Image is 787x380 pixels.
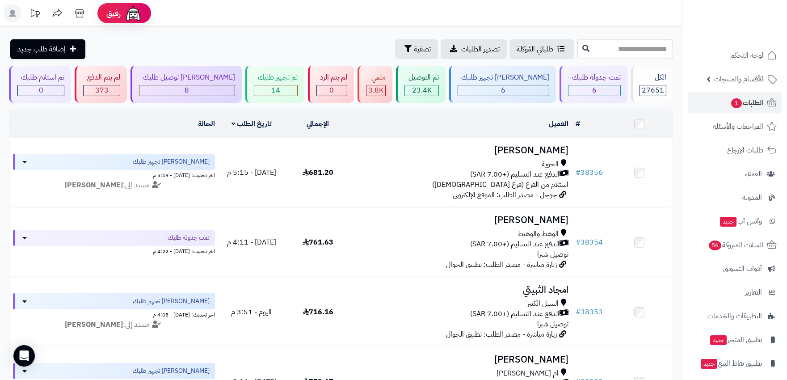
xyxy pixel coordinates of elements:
[458,72,549,83] div: [PERSON_NAME] تجهيز طلبك
[558,66,629,103] a: تمت جدولة طلبك 6
[640,72,666,83] div: الكل
[447,66,558,103] a: [PERSON_NAME] تجهيز طلبك 6
[576,118,580,129] a: #
[395,39,438,59] button: تصفية
[446,259,557,270] span: زيارة مباشرة - مصدر الطلب: تطبيق الجوال
[306,66,356,103] a: لم يتم الرد 0
[18,85,64,96] div: 0
[497,368,559,379] span: ام [PERSON_NAME]
[227,237,276,248] span: [DATE] - 4:11 م
[366,85,385,96] div: 3835
[576,237,581,248] span: #
[714,73,763,85] span: الأقسام والمنتجات
[688,45,782,66] a: لوحة التحكم
[688,139,782,161] a: طلبات الإرجاع
[17,44,66,55] span: إضافة طلب جديد
[254,85,297,96] div: 14
[642,85,664,96] span: 27651
[629,66,675,103] a: الكل27651
[6,320,222,330] div: مسند إلى:
[139,85,235,96] div: 8
[227,167,276,178] span: [DATE] - 5:15 م
[700,357,762,370] span: تطبيق نقاط البيع
[366,72,386,83] div: ملغي
[688,92,782,114] a: الطلبات1
[731,98,742,108] span: 1
[576,237,603,248] a: #38354
[709,334,762,346] span: تطبيق المتجر
[517,44,553,55] span: طلباتي المُوكلة
[441,39,507,59] a: تصدير الطلبات
[549,118,568,129] a: العميل
[527,299,559,309] span: السيل الكبير
[316,72,347,83] div: لم يتم الرد
[124,4,142,22] img: ai-face.png
[95,85,109,96] span: 373
[688,329,782,350] a: تطبيق المتجرجديد
[254,72,297,83] div: تم تجهيز طلبك
[592,85,597,96] span: 6
[723,262,762,275] span: أدوات التسويق
[730,49,763,62] span: لوحة التحكم
[453,190,557,200] span: جوجل - مصدر الطلب: الموقع الإلكتروني
[354,355,568,365] h3: [PERSON_NAME]
[688,163,782,185] a: العملاء
[139,72,235,83] div: [PERSON_NAME] توصيل طلبك
[576,307,603,317] a: #38353
[745,286,762,299] span: التقارير
[742,191,762,204] span: المدونة
[701,359,717,369] span: جديد
[688,305,782,327] a: التطبيقات والخدمات
[106,8,121,19] span: رفيق
[168,233,210,242] span: تمت جدولة طلبك
[303,237,333,248] span: 761.63
[303,167,333,178] span: 681.20
[727,144,763,156] span: طلبات الإرجاع
[405,85,438,96] div: 23409
[354,215,568,225] h3: [PERSON_NAME]
[414,44,431,55] span: تصفية
[356,66,394,103] a: ملغي 3.8K
[576,167,603,178] a: #38356
[368,85,383,96] span: 3.8K
[568,72,620,83] div: تمت جدولة طلبك
[470,239,560,249] span: الدفع عند التسليم (+7.00 SAR)
[719,215,762,228] span: وآتس آب
[13,309,215,319] div: اخر تحديث: [DATE] - 4:05 م
[7,66,73,103] a: تم استلام طلبك 0
[745,168,762,180] span: العملاء
[13,246,215,255] div: اخر تحديث: [DATE] - 4:22 م
[13,170,215,179] div: اخر تحديث: [DATE] - 5:19 م
[244,66,306,103] a: تم تجهيز طلبك 14
[198,118,215,129] a: الحالة
[317,85,347,96] div: 0
[271,85,280,96] span: 14
[709,241,721,250] span: 56
[354,145,568,156] h3: [PERSON_NAME]
[24,4,46,25] a: تحديثات المنصة
[10,39,85,59] a: إضافة طلب جديد
[231,118,272,129] a: تاريخ الطلب
[730,97,763,109] span: الطلبات
[470,309,560,319] span: الدفع عند التسليم (+7.00 SAR)
[688,353,782,374] a: تطبيق نقاط البيعجديد
[710,335,727,345] span: جديد
[446,329,557,340] span: زيارة مباشرة - مصدر الطلب: تطبيق الجوال
[133,297,210,306] span: [PERSON_NAME] تجهيز طلبك
[73,66,128,103] a: لم يتم الدفع 373
[354,285,568,295] h3: امجاد الثبيتي
[537,249,568,260] span: توصيل شبرا
[65,319,123,330] strong: [PERSON_NAME]
[713,120,763,133] span: المراجعات والأسئلة
[688,211,782,232] a: وآتس آبجديد
[470,169,560,180] span: الدفع عند التسليم (+7.00 SAR)
[17,72,64,83] div: تم استلام طلبك
[688,187,782,208] a: المدونة
[707,310,762,322] span: التطبيقات والخدمات
[13,345,35,367] div: Open Intercom Messenger
[6,180,222,190] div: مسند إلى:
[568,85,620,96] div: 6
[461,44,500,55] span: تصدير الطلبات
[720,217,736,227] span: جديد
[688,258,782,279] a: أدوات التسويق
